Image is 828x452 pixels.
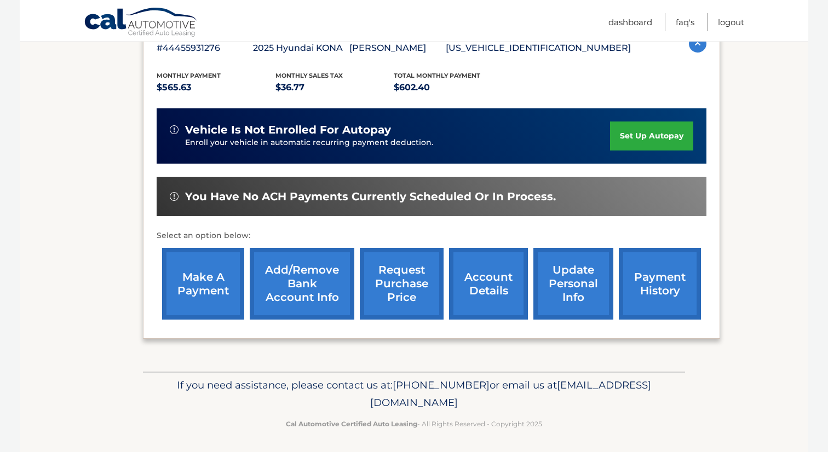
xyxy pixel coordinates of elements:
a: Cal Automotive [84,7,199,39]
a: FAQ's [676,13,694,31]
p: $36.77 [275,80,394,95]
p: If you need assistance, please contact us at: or email us at [150,376,678,412]
span: Total Monthly Payment [394,72,480,79]
img: accordion-active.svg [689,35,706,53]
p: Select an option below: [157,229,706,242]
a: request purchase price [360,248,444,320]
a: payment history [619,248,701,320]
p: - All Rights Reserved - Copyright 2025 [150,418,678,430]
a: Logout [718,13,744,31]
a: account details [449,248,528,320]
a: set up autopay [610,121,693,150]
p: [PERSON_NAME] [349,40,446,56]
p: #44455931276 [157,40,253,56]
img: alert-white.svg [170,125,179,134]
a: Add/Remove bank account info [250,248,354,320]
p: 2025 Hyundai KONA [253,40,349,56]
span: vehicle is not enrolled for autopay [185,123,391,137]
a: make a payment [162,248,244,320]
a: update personal info [533,248,613,320]
p: [US_VEHICLE_IDENTIFICATION_NUMBER] [446,40,631,56]
p: Enroll your vehicle in automatic recurring payment deduction. [185,137,610,149]
a: Dashboard [608,13,652,31]
p: $602.40 [394,80,513,95]
p: $565.63 [157,80,275,95]
strong: Cal Automotive Certified Auto Leasing [286,420,417,428]
span: You have no ACH payments currently scheduled or in process. [185,190,556,204]
span: Monthly Payment [157,72,221,79]
span: Monthly sales Tax [275,72,343,79]
img: alert-white.svg [170,192,179,201]
span: [PHONE_NUMBER] [393,379,490,391]
span: [EMAIL_ADDRESS][DOMAIN_NAME] [370,379,651,409]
